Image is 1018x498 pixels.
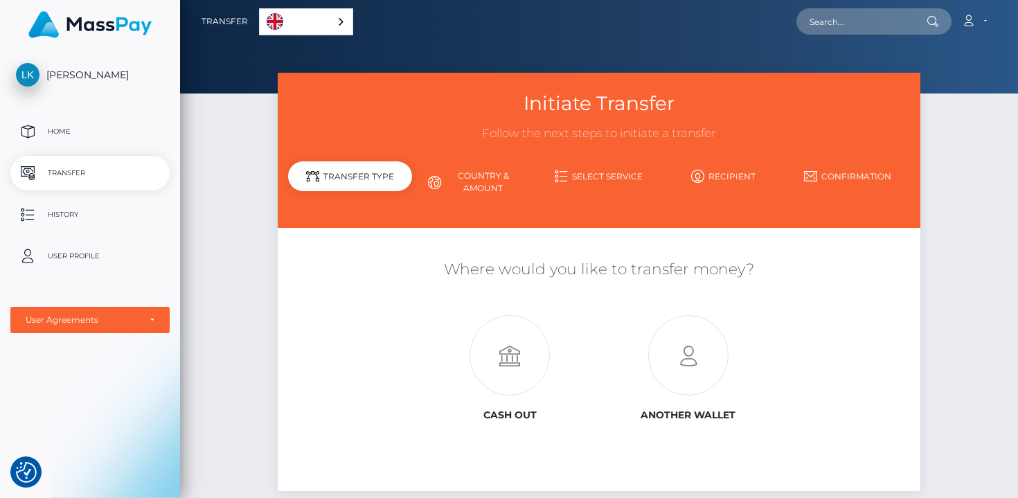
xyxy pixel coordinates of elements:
a: Country & Amount [412,164,537,200]
h3: Follow the next steps to initiate a transfer [288,125,910,142]
p: Transfer [16,163,164,184]
a: Recipient [661,164,786,188]
span: [PERSON_NAME] [10,69,170,81]
a: Transfer [10,156,170,190]
img: MassPay [28,11,152,38]
p: Home [16,121,164,142]
div: Language [259,8,353,35]
div: User Agreements [26,314,139,326]
a: History [10,197,170,232]
p: User Profile [16,246,164,267]
a: Transfer [202,7,248,36]
a: English [260,9,352,35]
aside: Language selected: English [259,8,353,35]
h6: Another wallet [609,409,767,421]
a: Confirmation [785,164,910,188]
input: Search... [796,8,927,35]
h6: Cash out [431,409,589,421]
img: Revisit consent button [16,462,37,483]
h5: Where would you like to transfer money? [288,259,910,281]
a: User Profile [10,239,170,274]
div: Transfer Type [288,161,413,191]
a: Select Service [537,164,661,188]
button: Consent Preferences [16,462,37,483]
p: History [16,204,164,225]
h3: Initiate Transfer [288,90,910,117]
a: Home [10,114,170,149]
button: User Agreements [10,307,170,333]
